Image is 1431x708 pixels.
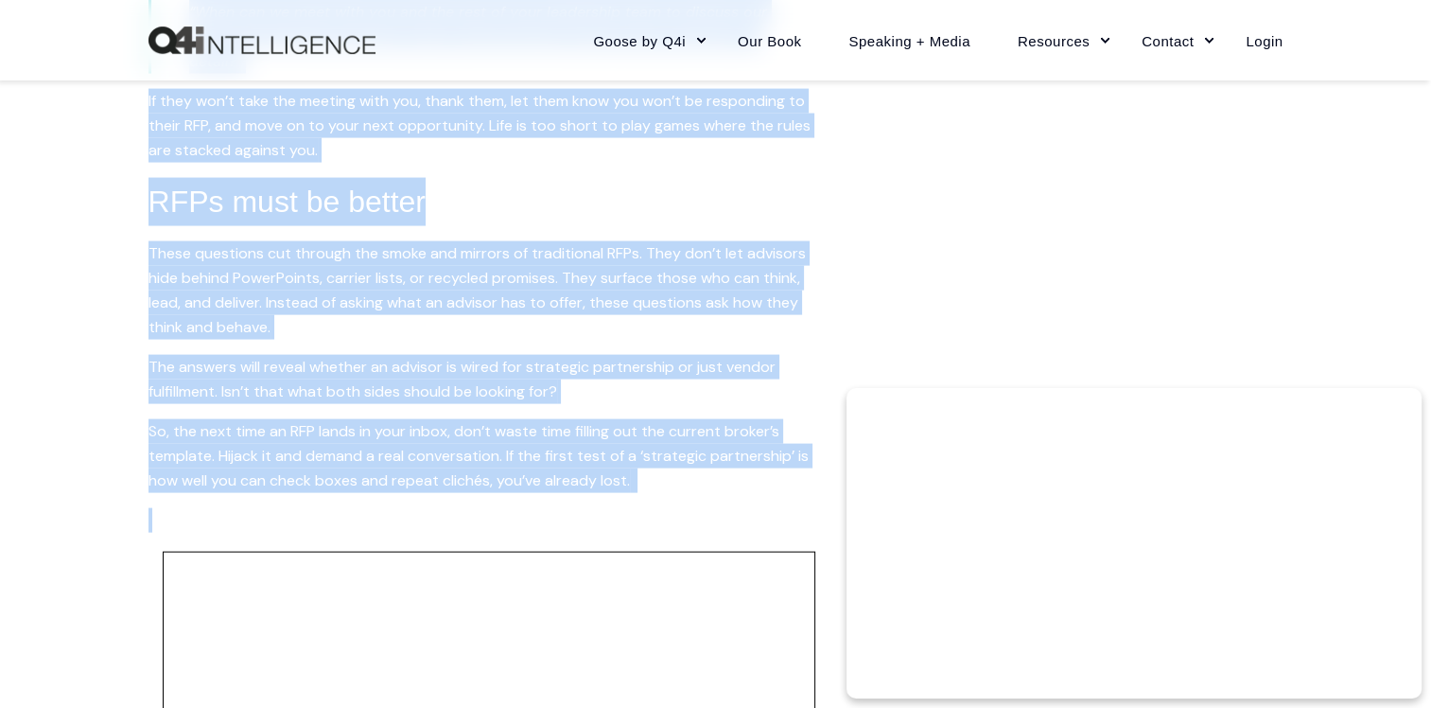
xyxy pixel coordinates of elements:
a: Back to Home [148,27,375,55]
span: The answers will reveal whether an advisor is wired for strategic partnership or just vendor fulf... [148,357,776,401]
iframe: Popup CTA [846,388,1422,699]
img: Q4intelligence, LLC logo [148,27,375,55]
span: If they won’t take the meeting with you, thank them, let them know you won’t be responding to the... [148,91,811,160]
span: These questions cut through the smoke and mirrors of traditional RFPs. They don’t let advisors hi... [148,243,806,337]
span: So, the next time an RFP lands in your inbox, don’t waste time filling out the current broker’s t... [148,421,809,490]
span: RFPs must be better [148,185,426,219]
